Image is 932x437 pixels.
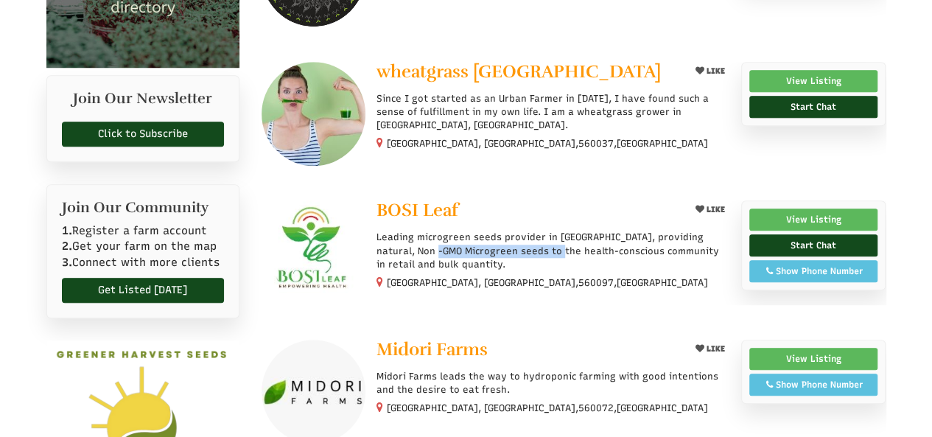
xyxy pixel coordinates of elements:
[62,223,225,270] p: Register a farm account Get your farm on the map Connect with more clients
[376,370,729,396] p: Midori Farms leads the way to hydroponic farming with good intentions and the desire to eat fresh.
[262,62,365,166] img: wheatgrass Bangalore
[749,70,878,92] a: View Listing
[62,278,225,303] a: Get Listed [DATE]
[749,348,878,370] a: View Listing
[376,231,729,271] p: Leading microgreen seeds provider in [GEOGRAPHIC_DATA], providing natural, Non -GMO Microgreen se...
[690,62,730,80] button: LIKE
[690,340,730,358] button: LIKE
[62,91,225,114] h2: Join Our Newsletter
[262,200,365,304] img: BOSI Leaf
[690,200,730,219] button: LIKE
[704,344,725,354] span: LIKE
[376,92,729,133] p: Since I got started as an Urban Farmer in [DATE], I have found such a sense of fulfillment in my ...
[62,256,72,269] b: 3.
[376,199,458,221] span: BOSI Leaf
[704,66,725,76] span: LIKE
[749,96,878,118] a: Start Chat
[617,402,708,415] span: [GEOGRAPHIC_DATA]
[62,122,225,147] a: Click to Subscribe
[376,62,678,85] a: wheatgrass [GEOGRAPHIC_DATA]
[387,138,708,149] small: [GEOGRAPHIC_DATA], [GEOGRAPHIC_DATA], ,
[757,265,870,278] div: Show Phone Number
[376,340,678,363] a: Midori Farms
[578,402,614,415] span: 560072
[376,338,488,360] span: Midori Farms
[376,200,678,223] a: BOSI Leaf
[376,60,661,83] span: wheatgrass [GEOGRAPHIC_DATA]
[578,276,614,290] span: 560097
[617,276,708,290] span: [GEOGRAPHIC_DATA]
[749,209,878,231] a: View Listing
[704,205,725,214] span: LIKE
[578,137,614,150] span: 560037
[757,378,870,391] div: Show Phone Number
[617,137,708,150] span: [GEOGRAPHIC_DATA]
[387,277,708,288] small: [GEOGRAPHIC_DATA], [GEOGRAPHIC_DATA], ,
[62,240,72,253] b: 2.
[62,224,72,237] b: 1.
[62,200,225,216] h2: Join Our Community
[387,402,708,413] small: [GEOGRAPHIC_DATA], [GEOGRAPHIC_DATA], ,
[749,234,878,256] a: Start Chat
